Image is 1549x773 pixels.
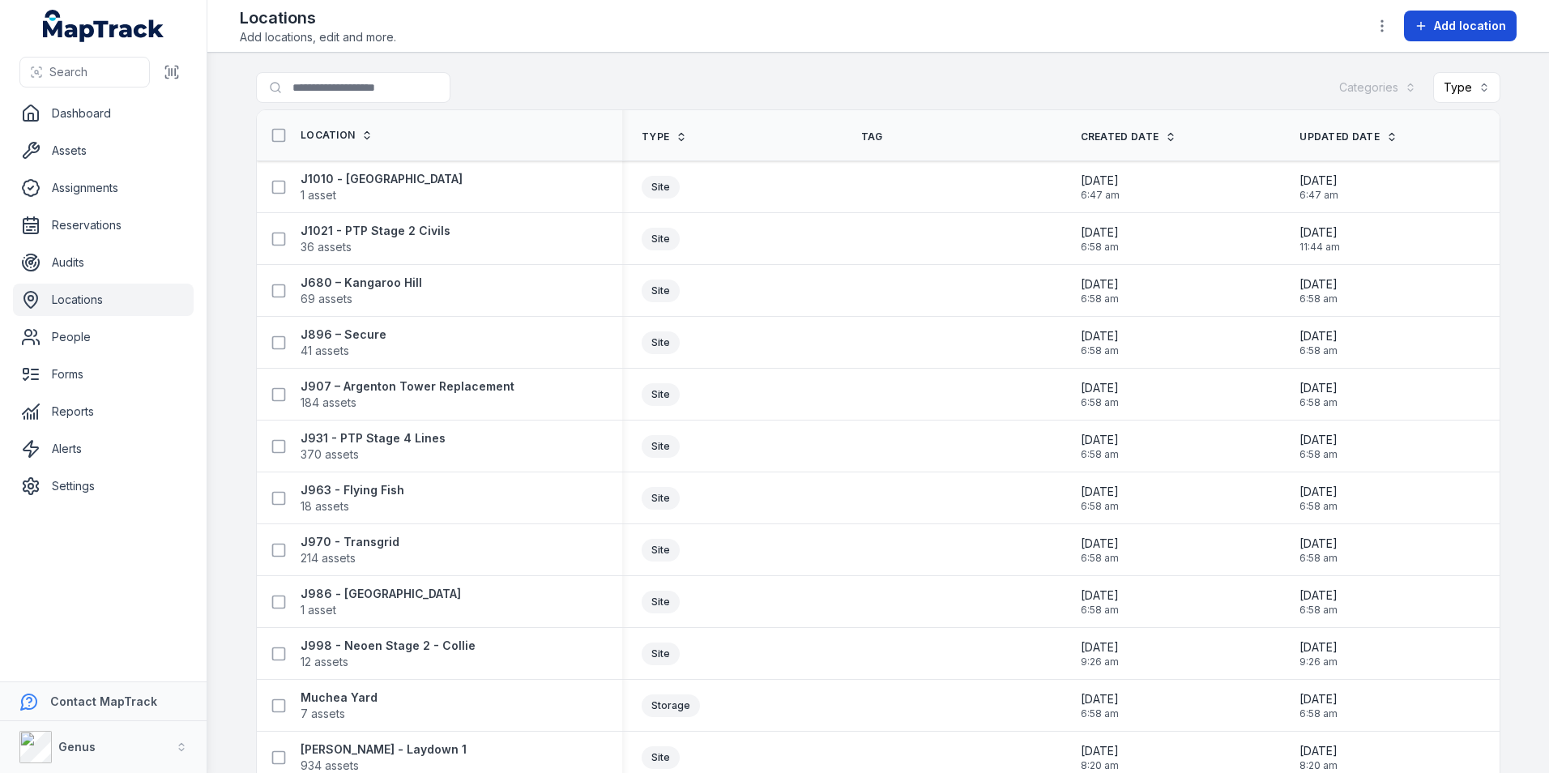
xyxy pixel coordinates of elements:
[1299,380,1338,409] time: 01/04/2025, 6:58:26 am
[1299,130,1398,143] a: Updated Date
[58,740,96,754] strong: Genus
[240,29,396,45] span: Add locations, edit and more.
[1299,587,1338,617] time: 01/04/2025, 6:58:26 am
[13,246,194,279] a: Audits
[301,129,355,142] span: Location
[301,741,467,758] strong: [PERSON_NAME] - Laydown 1
[642,746,680,769] div: Site
[301,586,461,602] strong: J986 - [GEOGRAPHIC_DATA]
[642,176,680,199] div: Site
[1299,276,1338,293] span: [DATE]
[1299,130,1380,143] span: Updated Date
[301,534,399,566] a: J970 - Transgrid214 assets
[1081,536,1119,552] span: [DATE]
[50,694,157,708] strong: Contact MapTrack
[1081,743,1119,772] time: 02/07/2025, 8:20:18 am
[1081,276,1119,293] span: [DATE]
[1299,691,1338,707] span: [DATE]
[240,6,396,29] h2: Locations
[1299,380,1338,396] span: [DATE]
[1299,743,1338,759] span: [DATE]
[1081,432,1119,448] span: [DATE]
[1081,484,1119,513] time: 01/04/2025, 6:58:26 am
[1434,18,1506,34] span: Add location
[1081,743,1119,759] span: [DATE]
[1081,639,1119,668] time: 02/06/2025, 9:26:14 am
[1081,691,1119,720] time: 01/04/2025, 6:58:26 am
[642,643,680,665] div: Site
[1299,396,1338,409] span: 6:58 am
[1081,707,1119,720] span: 6:58 am
[1081,173,1120,202] time: 26/07/2025, 6:47:02 am
[49,64,87,80] span: Search
[642,487,680,510] div: Site
[1299,484,1338,500] span: [DATE]
[642,539,680,562] div: Site
[1299,173,1338,202] time: 26/07/2025, 6:47:02 am
[301,187,336,203] span: 1 asset
[19,57,150,88] button: Search
[301,275,422,307] a: J680 – Kangaroo Hill69 assets
[13,395,194,428] a: Reports
[1081,276,1119,305] time: 01/04/2025, 6:58:26 am
[1081,241,1119,254] span: 6:58 am
[1299,656,1338,668] span: 9:26 am
[1081,189,1120,202] span: 6:47 am
[1299,432,1338,448] span: [DATE]
[1299,707,1338,720] span: 6:58 am
[1299,344,1338,357] span: 6:58 am
[642,694,700,717] div: Storage
[1299,587,1338,604] span: [DATE]
[301,239,352,255] span: 36 assets
[1299,552,1338,565] span: 6:58 am
[642,228,680,250] div: Site
[1299,276,1338,305] time: 01/04/2025, 6:58:26 am
[1299,224,1340,254] time: 14/04/2025, 11:44:39 am
[301,638,476,670] a: J998 - Neoen Stage 2 - Collie12 assets
[1081,173,1120,189] span: [DATE]
[1081,380,1119,396] span: [DATE]
[1081,587,1119,604] span: [DATE]
[1081,448,1119,461] span: 6:58 am
[1081,536,1119,565] time: 01/04/2025, 6:58:26 am
[1081,344,1119,357] span: 6:58 am
[642,435,680,458] div: Site
[861,130,883,143] span: Tag
[1404,11,1517,41] button: Add location
[13,321,194,353] a: People
[301,223,450,239] strong: J1021 - PTP Stage 2 Civils
[301,275,422,291] strong: J680 – Kangaroo Hill
[1299,604,1338,617] span: 6:58 am
[642,591,680,613] div: Site
[13,172,194,204] a: Assignments
[301,129,373,142] a: Location
[1299,639,1338,656] span: [DATE]
[301,638,476,654] strong: J998 - Neoen Stage 2 - Collie
[301,223,450,255] a: J1021 - PTP Stage 2 Civils36 assets
[301,482,404,515] a: J963 - Flying Fish18 assets
[1299,743,1338,772] time: 02/07/2025, 8:20:18 am
[301,327,386,343] strong: J896 – Secure
[1081,224,1119,254] time: 01/04/2025, 6:58:26 am
[301,550,356,566] span: 214 assets
[642,331,680,354] div: Site
[1299,432,1338,461] time: 01/04/2025, 6:58:26 am
[301,378,514,411] a: J907 – Argenton Tower Replacement184 assets
[1299,500,1338,513] span: 6:58 am
[301,378,514,395] strong: J907 – Argenton Tower Replacement
[301,171,463,203] a: J1010 - [GEOGRAPHIC_DATA]1 asset
[301,690,378,722] a: Muchea Yard7 assets
[13,135,194,167] a: Assets
[301,654,348,670] span: 12 assets
[301,430,446,446] strong: J931 - PTP Stage 4 Lines
[301,171,463,187] strong: J1010 - [GEOGRAPHIC_DATA]
[1299,224,1340,241] span: [DATE]
[1299,328,1338,344] span: [DATE]
[301,534,399,550] strong: J970 - Transgrid
[13,358,194,391] a: Forms
[1081,130,1177,143] a: Created Date
[13,209,194,241] a: Reservations
[301,446,359,463] span: 370 assets
[1081,328,1119,344] span: [DATE]
[301,482,404,498] strong: J963 - Flying Fish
